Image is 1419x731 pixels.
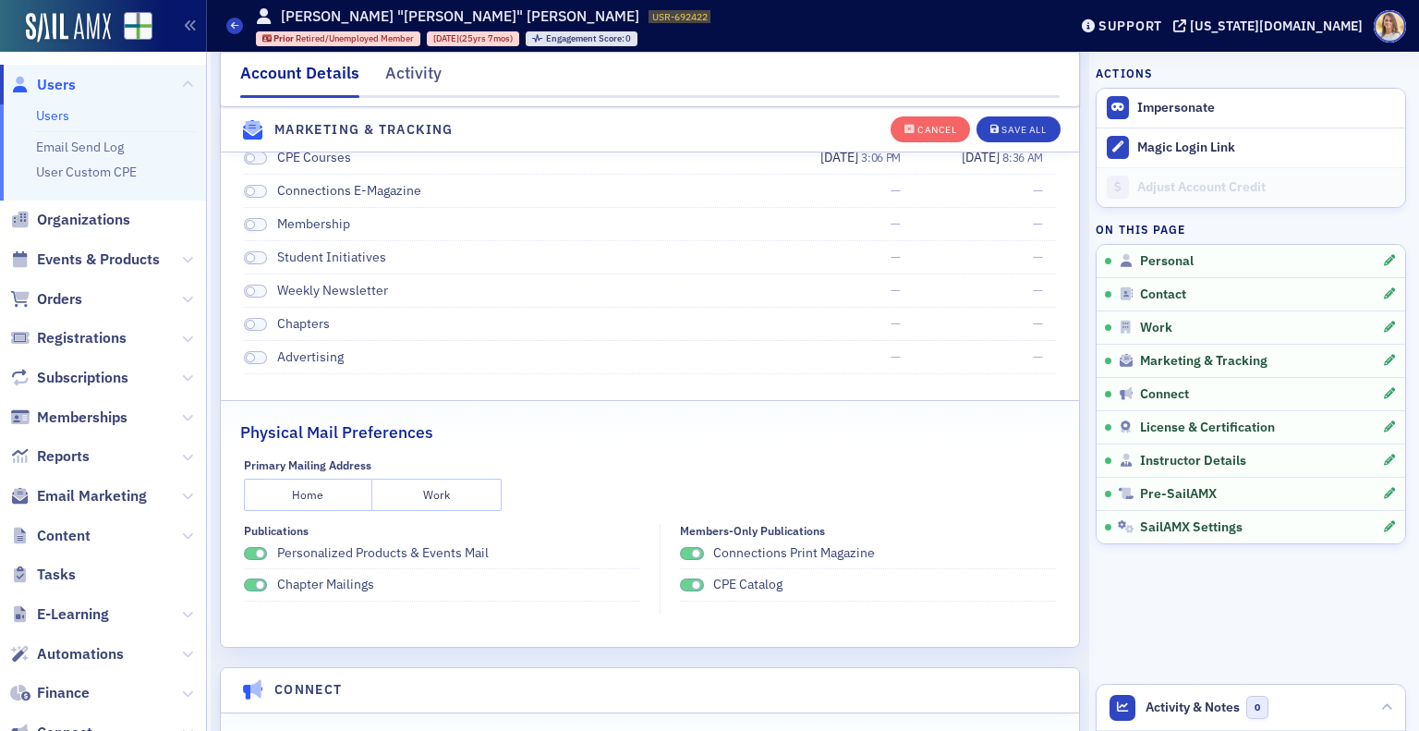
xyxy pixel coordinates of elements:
span: — [891,214,901,234]
div: Weekly Newsletter [277,282,388,299]
span: Pre-SailAMX [1140,486,1217,503]
span: Work [1140,320,1172,336]
span: SailAMX Settings [1140,519,1243,536]
span: on [244,579,268,592]
a: View Homepage [111,12,152,43]
span: [DATE] [820,149,861,165]
h4: Marketing & Tracking [274,119,454,139]
div: Personalized Products & Events Mail [277,544,489,562]
span: — [891,248,901,267]
div: Primary Mailing Address [244,458,371,472]
span: Activity & Notes [1146,698,1240,717]
span: Tasks [37,565,76,585]
div: Membership [277,215,350,233]
div: Save All [1001,125,1046,135]
div: (25yrs 7mos) [433,32,513,44]
a: Organizations [10,210,130,230]
button: Home [244,479,373,511]
span: Events & Products [37,250,160,270]
span: Registrations [37,328,127,348]
div: Connections Print Magazine [713,544,875,562]
span: Personal [1140,253,1194,270]
span: Email Marketing [37,486,147,506]
span: off [244,351,268,365]
span: off [244,218,268,232]
div: Chapter Mailings [277,576,374,593]
span: Subscriptions [37,368,128,388]
div: Magic Login Link [1137,140,1396,156]
span: Users [37,75,76,95]
span: off [244,285,268,298]
span: [DATE] [433,32,459,44]
button: Work [372,479,502,511]
span: Connect [1140,386,1189,403]
div: Cancel [917,125,956,135]
h4: On this page [1096,221,1406,238]
span: Instructor Details [1140,453,1246,469]
div: Adjust Account Credit [1137,179,1396,196]
span: off [244,251,268,265]
a: Finance [10,683,90,703]
img: SailAMX [124,12,152,41]
a: Prior Retired/Unemployed Member [262,32,415,44]
div: Publications [244,524,309,538]
span: Prior [273,32,296,44]
span: 3:06 PM [861,150,901,164]
span: — [1033,347,1043,367]
a: Events & Products [10,250,160,270]
span: Profile [1374,10,1406,43]
div: Activity [385,61,442,95]
span: E-Learning [37,604,109,625]
button: Cancel [891,116,970,141]
a: E-Learning [10,604,109,625]
div: Student Initiatives [277,249,386,266]
span: Orders [37,289,82,310]
span: Memberships [37,408,127,428]
div: Advertising [277,348,344,366]
span: off [244,152,268,165]
a: Memberships [10,408,127,428]
span: Engagement Score : [546,32,626,44]
a: Subscriptions [10,368,128,388]
div: Chapters [277,315,330,333]
span: — [1033,314,1043,334]
div: 2000-01-21 00:00:00 [427,31,519,46]
span: Contact [1140,286,1186,303]
button: [US_STATE][DOMAIN_NAME] [1173,19,1369,32]
span: Automations [37,644,124,664]
span: USR-692422 [652,10,708,23]
button: Impersonate [1137,100,1215,116]
a: Adjust Account Credit [1097,167,1405,207]
span: Reports [37,446,90,467]
a: Automations [10,644,124,664]
a: Users [36,107,69,124]
h1: [PERSON_NAME] "[PERSON_NAME]" [PERSON_NAME] [281,6,639,27]
span: Retired/Unemployed Member [296,32,414,44]
h4: Actions [1096,65,1153,81]
span: — [891,314,901,334]
span: — [891,281,901,300]
div: CPE Courses [277,149,351,166]
span: off [244,318,268,332]
span: [DATE] [962,149,1002,165]
div: Members-only Publications [680,524,825,538]
a: Users [10,75,76,95]
span: Marketing & Tracking [1140,353,1267,370]
img: SailAMX [26,13,111,43]
span: off [244,185,268,199]
a: Email Marketing [10,486,147,506]
span: — [1033,248,1043,267]
div: Support [1098,18,1162,34]
h2: Physical Mail Preferences [240,420,433,445]
div: CPE Catalog [713,576,782,593]
span: — [1033,214,1043,234]
div: Engagement Score: 0 [526,31,637,46]
a: Content [10,526,91,546]
div: Account Details [240,61,359,98]
button: Save All [976,116,1060,141]
div: Connections E-Magazine [277,182,421,200]
a: Reports [10,446,90,467]
div: Prior: Prior: Retired/Unemployed Member [256,31,421,46]
a: Email Send Log [36,139,124,155]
